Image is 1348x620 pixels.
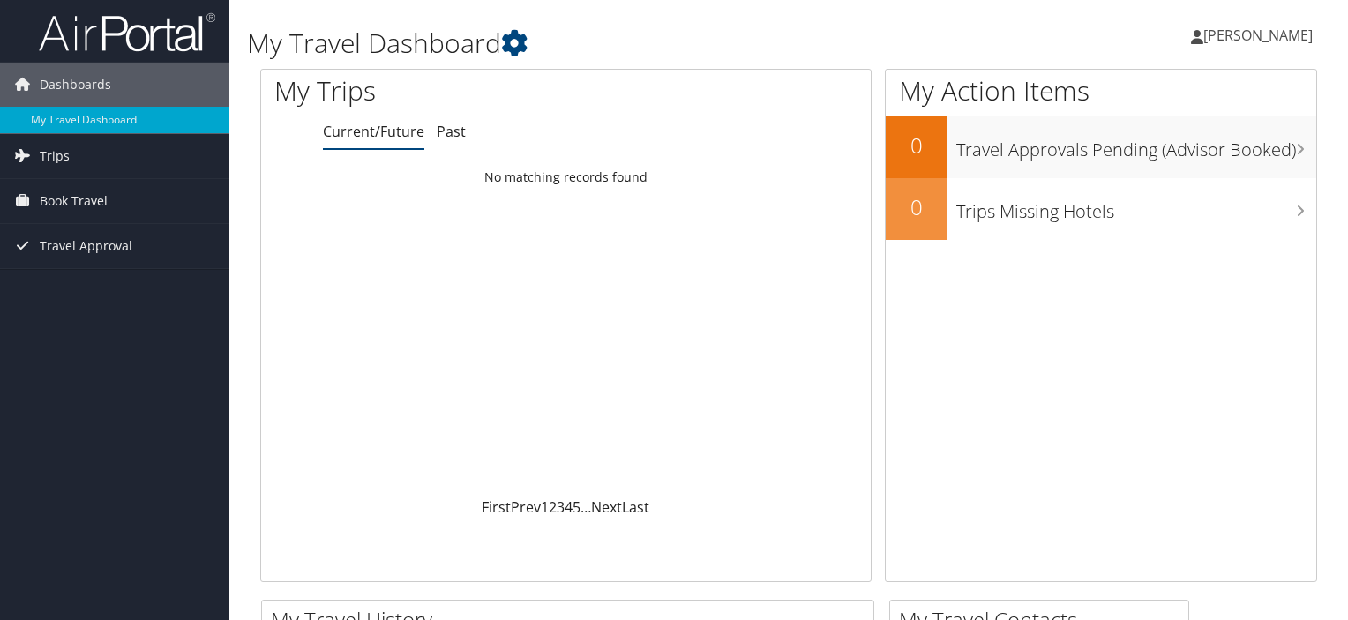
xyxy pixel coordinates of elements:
a: Prev [511,497,541,517]
span: [PERSON_NAME] [1203,26,1313,45]
a: Last [622,497,649,517]
a: Current/Future [323,122,424,141]
a: [PERSON_NAME] [1191,9,1330,62]
td: No matching records found [261,161,871,193]
h1: My Action Items [886,72,1316,109]
a: 0Trips Missing Hotels [886,178,1316,240]
a: Past [437,122,466,141]
h3: Trips Missing Hotels [956,190,1316,224]
a: Next [591,497,622,517]
span: … [580,497,591,517]
a: 5 [573,497,580,517]
img: airportal-logo.png [39,11,215,53]
h2: 0 [886,131,947,161]
h1: My Travel Dashboard [247,25,970,62]
a: 1 [541,497,549,517]
span: Dashboards [40,63,111,107]
h2: 0 [886,192,947,222]
h1: My Trips [274,72,603,109]
a: 3 [557,497,565,517]
span: Trips [40,134,70,178]
a: 4 [565,497,573,517]
a: First [482,497,511,517]
a: 2 [549,497,557,517]
span: Travel Approval [40,224,132,268]
a: 0Travel Approvals Pending (Advisor Booked) [886,116,1316,178]
span: Book Travel [40,179,108,223]
h3: Travel Approvals Pending (Advisor Booked) [956,129,1316,162]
